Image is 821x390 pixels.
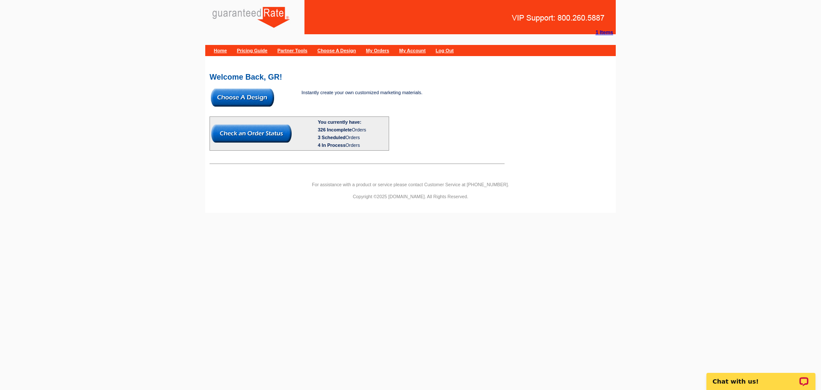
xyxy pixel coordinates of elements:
p: Copyright ©2025 [DOMAIN_NAME]. All Rights Reserved. [205,193,616,200]
span: Instantly create your own customized marketing materials. [301,90,422,95]
a: Log Out [436,48,454,53]
h2: Welcome Back, GR! [210,73,611,81]
iframe: LiveChat chat widget [701,363,821,390]
span: 3 Scheduled [318,135,346,140]
a: Pricing Guide [237,48,268,53]
span: 4 In Process [318,143,346,148]
a: My Orders [366,48,389,53]
b: You currently have: [318,119,361,125]
a: Choose A Design [317,48,356,53]
a: Partner Tools [278,48,307,53]
img: button-choose-design.gif [211,89,274,107]
p: For assistance with a product or service please contact Customer Service at [PHONE_NUMBER]. [205,181,616,188]
a: My Account [399,48,426,53]
span: 326 Incomplete [318,127,351,132]
img: button-check-order-status.gif [211,125,292,143]
a: Home [214,48,227,53]
div: Orders Orders Orders [318,126,387,149]
strong: 1 Items [596,30,613,36]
